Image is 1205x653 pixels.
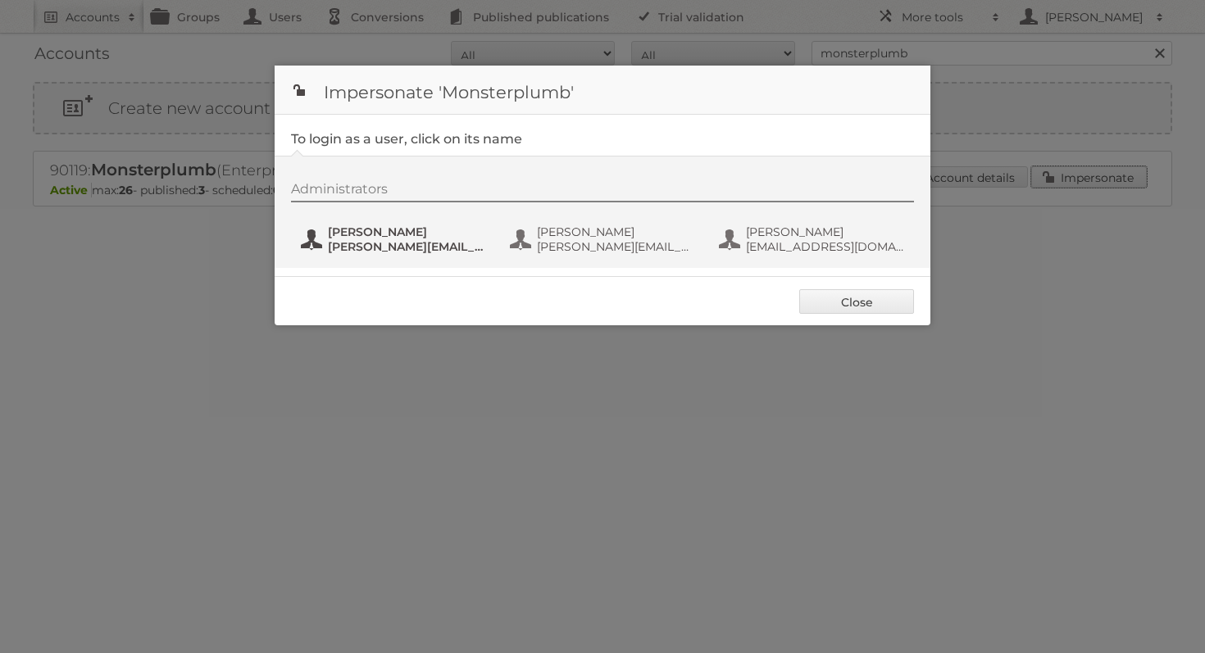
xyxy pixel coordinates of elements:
h1: Impersonate 'Monsterplumb' [275,66,930,115]
button: [PERSON_NAME] [PERSON_NAME][EMAIL_ADDRESS][PERSON_NAME][DOMAIN_NAME] [299,223,492,256]
span: [PERSON_NAME] [537,224,696,239]
div: Administrators [291,181,914,202]
span: [EMAIL_ADDRESS][DOMAIN_NAME] [746,239,905,254]
button: [PERSON_NAME] [PERSON_NAME][EMAIL_ADDRESS][PERSON_NAME][DOMAIN_NAME] [508,223,701,256]
a: Close [799,289,914,314]
legend: To login as a user, click on its name [291,131,522,147]
span: [PERSON_NAME][EMAIL_ADDRESS][PERSON_NAME][DOMAIN_NAME] [328,239,487,254]
button: [PERSON_NAME] [EMAIL_ADDRESS][DOMAIN_NAME] [717,223,910,256]
span: [PERSON_NAME] [746,224,905,239]
span: [PERSON_NAME][EMAIL_ADDRESS][PERSON_NAME][DOMAIN_NAME] [537,239,696,254]
span: [PERSON_NAME] [328,224,487,239]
